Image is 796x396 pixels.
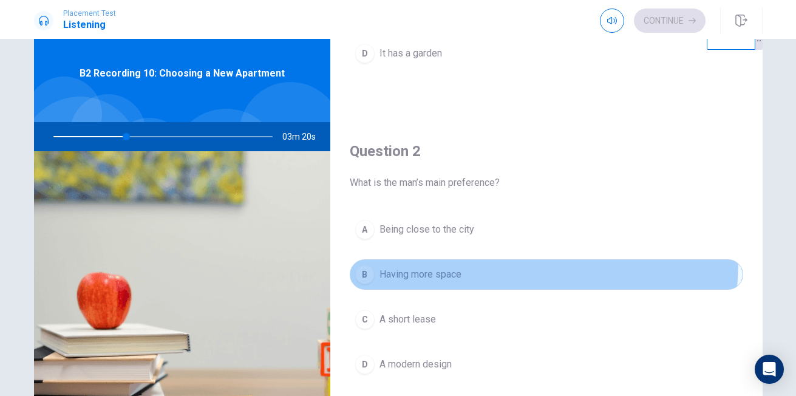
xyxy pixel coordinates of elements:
div: C [355,310,375,329]
h4: Question 2 [350,142,743,161]
span: Placement Test [63,9,116,18]
button: BHaving more space [350,259,743,290]
button: DIt has a garden [350,38,743,69]
span: A short lease [379,312,436,327]
div: A [355,220,375,239]
span: B2 Recording 10: Choosing a New Apartment [80,66,285,81]
div: B [355,265,375,284]
button: DA modern design [350,349,743,380]
span: Having more space [379,267,461,282]
button: ABeing close to the city [350,214,743,245]
h1: Listening [63,18,116,32]
button: CA short lease [350,304,743,335]
div: D [355,44,375,63]
div: D [355,355,375,374]
span: It has a garden [379,46,442,61]
span: 03m 20s [282,122,325,151]
span: A modern design [379,357,452,372]
span: What is the man’s main preference? [350,176,743,190]
div: Open Intercom Messenger [755,355,784,384]
span: Being close to the city [379,222,474,237]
